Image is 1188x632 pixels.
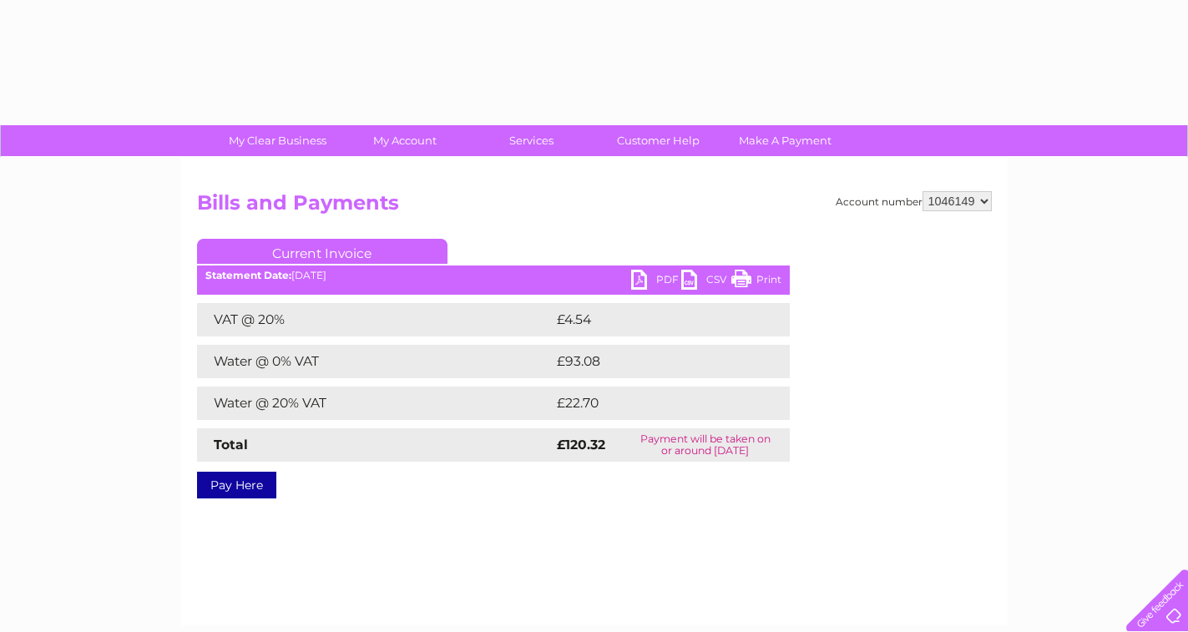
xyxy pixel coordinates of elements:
a: PDF [631,270,681,294]
a: Customer Help [589,125,727,156]
td: £22.70 [553,387,756,420]
td: VAT @ 20% [197,303,553,336]
div: Account number [836,191,992,211]
strong: Total [214,437,248,453]
strong: £120.32 [557,437,605,453]
td: Payment will be taken on or around [DATE] [621,428,789,462]
a: Make A Payment [716,125,854,156]
a: Services [463,125,600,156]
td: Water @ 20% VAT [197,387,553,420]
a: CSV [681,270,731,294]
a: My Clear Business [209,125,346,156]
td: £4.54 [553,303,751,336]
h2: Bills and Payments [197,191,992,223]
b: Statement Date: [205,269,291,281]
td: £93.08 [553,345,757,378]
a: Pay Here [197,472,276,498]
a: Print [731,270,781,294]
td: Water @ 0% VAT [197,345,553,378]
a: Current Invoice [197,239,447,264]
div: [DATE] [197,270,790,281]
a: My Account [336,125,473,156]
